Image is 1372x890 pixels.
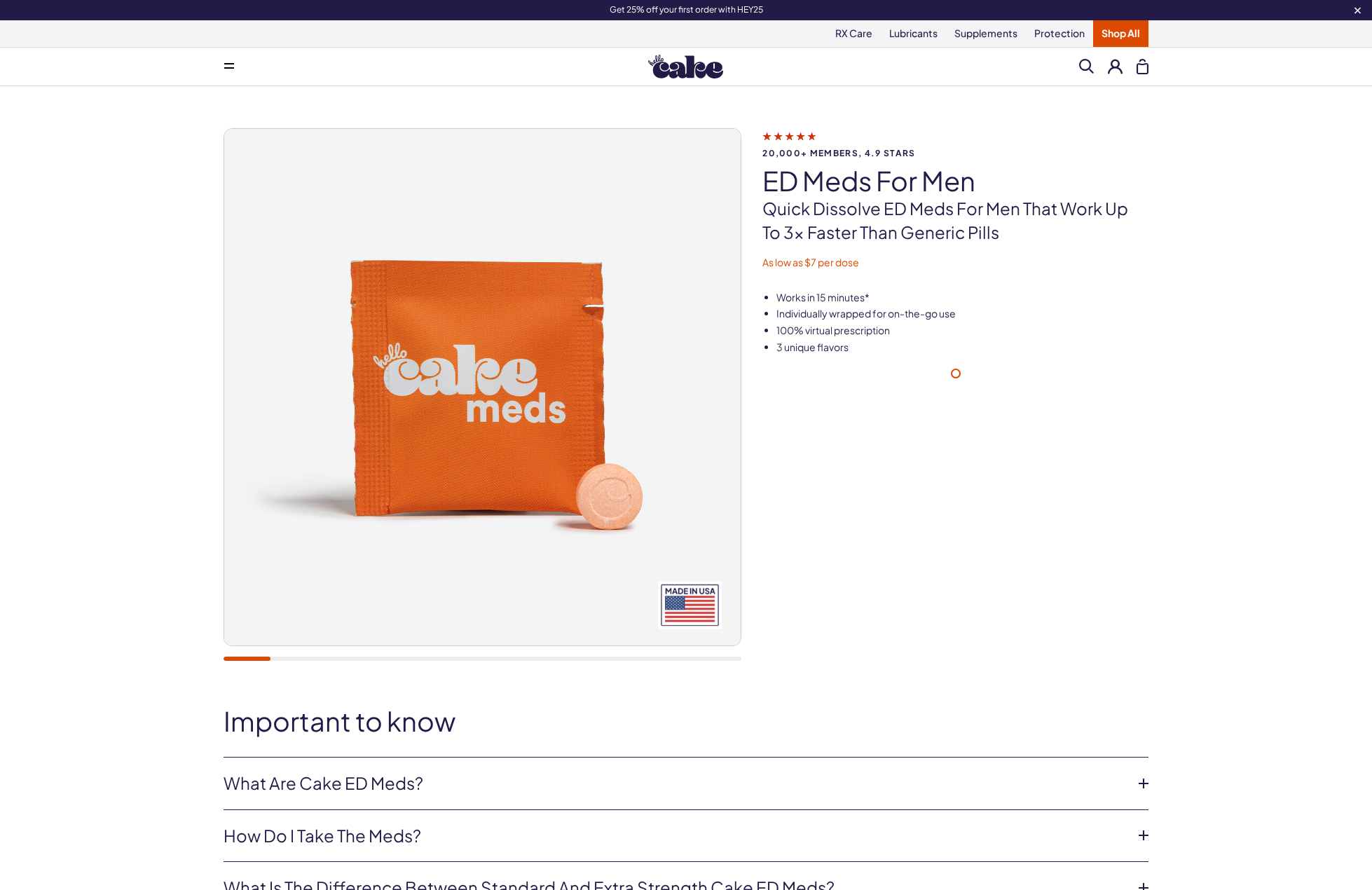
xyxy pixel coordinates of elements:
[762,130,1148,158] a: 20,000+ members, 4.9 stars
[946,20,1026,47] a: Supplements
[648,55,723,78] img: Hello Cake
[1093,20,1148,47] a: Shop All
[776,307,1148,321] li: Individually wrapped for on-the-go use
[776,324,1148,338] li: 100% virtual prescription
[1026,20,1093,47] a: Protection
[881,20,946,47] a: Lubricants
[776,291,1148,305] li: Works in 15 minutes*
[224,772,1126,795] a: What are Cake ED Meds?
[762,197,1148,244] p: Quick dissolve ED Meds for men that work up to 3x faster than generic pills
[776,341,1148,355] li: 3 unique flavors
[224,706,1148,736] h2: Important to know
[224,824,1126,848] a: How do I take the meds?
[827,20,881,47] a: RX Care
[762,166,1148,196] h1: ED Meds for Men
[224,129,741,645] img: ED Meds for Men
[762,256,1148,270] p: As low as $7 per dose
[181,4,1191,15] div: Get 25% off your first order with HEY25
[762,149,1148,158] span: 20,000+ members, 4.9 stars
